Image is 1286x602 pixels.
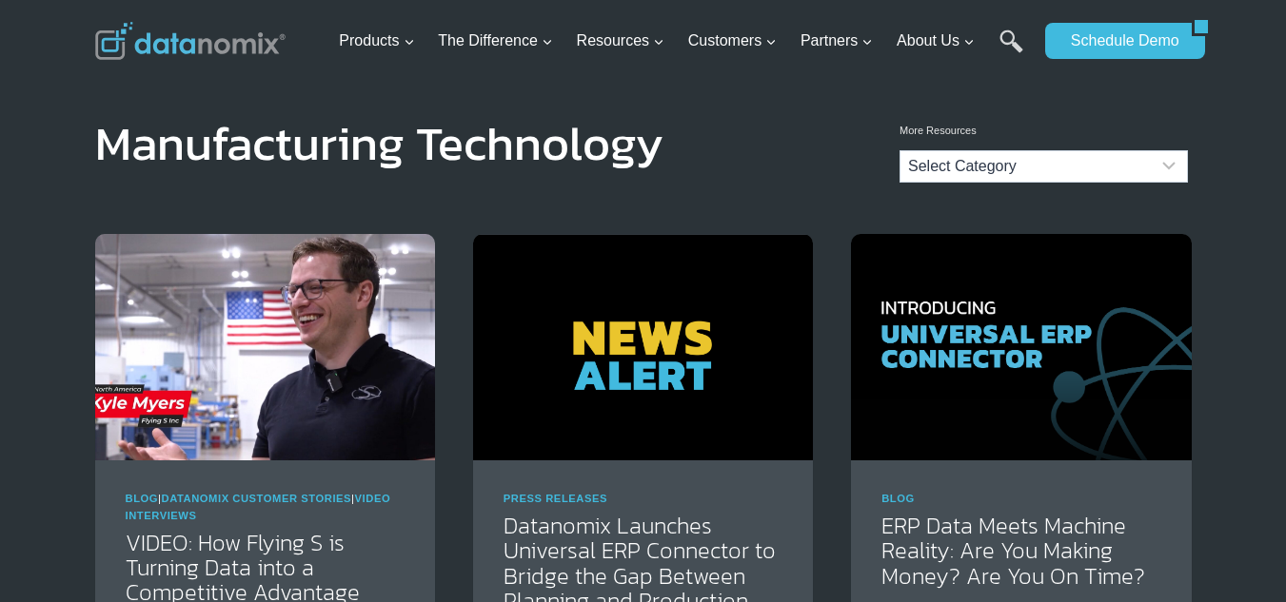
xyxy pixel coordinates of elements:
img: How the Datanomix Universal ERP Connector Transforms Job Performance & ERP Insights [851,234,1191,460]
a: Blog [881,493,915,504]
h1: Manufacturing Technology [95,129,663,158]
a: Blog [126,493,159,504]
nav: Primary Navigation [331,10,1036,72]
span: Resources [577,29,664,53]
a: Press Releases [504,493,607,504]
p: More Resources [900,123,1188,140]
a: Schedule Demo [1045,23,1192,59]
span: Customers [688,29,777,53]
span: | | [126,493,391,521]
span: Products [339,29,414,53]
span: The Difference [438,29,553,53]
span: About Us [897,29,975,53]
img: VIDEO: How Flying S is Turning Data into a Competitive Advantage with Datanomix Production Monito... [95,234,435,460]
a: Datanomix Customer Stories [162,493,352,504]
a: Search [999,29,1023,72]
a: ERP Data Meets Machine Reality: Are You Making Money? Are You On Time? [881,509,1145,592]
span: Partners [801,29,873,53]
img: Datanomix [95,22,286,60]
img: Datanomix News Alert [473,234,813,460]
